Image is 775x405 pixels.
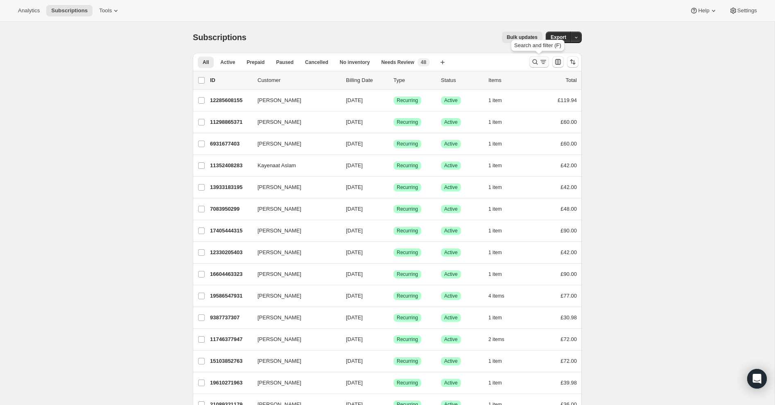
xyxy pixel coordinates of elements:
button: 1 item [488,138,511,150]
span: [PERSON_NAME] [258,314,301,322]
button: Search and filter results [529,56,549,68]
span: [DATE] [346,314,363,321]
button: [PERSON_NAME] [253,268,334,281]
span: [PERSON_NAME] [258,292,301,300]
button: [PERSON_NAME] [253,137,334,150]
button: Export [546,32,571,43]
span: £72.00 [560,358,577,364]
span: Recurring [397,162,418,169]
span: £30.98 [560,314,577,321]
span: Recurring [397,249,418,256]
span: Kayenaat Aslam [258,162,296,170]
div: 9387737307[PERSON_NAME][DATE]SuccessRecurringSuccessActive1 item£30.98 [210,312,577,323]
button: 1 item [488,116,511,128]
button: [PERSON_NAME] [253,181,334,194]
p: 11746377947 [210,335,251,344]
span: Recurring [397,358,418,364]
div: 13933183195[PERSON_NAME][DATE]SuccessRecurringSuccessActive1 item£42.00 [210,182,577,193]
button: 1 item [488,377,511,389]
div: 12285608155[PERSON_NAME][DATE]SuccessRecurringSuccessActive1 item£119.94 [210,95,577,106]
span: [PERSON_NAME] [258,205,301,213]
span: Active [444,119,458,125]
span: [DATE] [346,162,363,168]
span: Tools [99,7,112,14]
span: [DATE] [346,271,363,277]
div: 15103852763[PERSON_NAME][DATE]SuccessRecurringSuccessActive1 item£72.00 [210,355,577,367]
span: Recurring [397,336,418,343]
span: Active [444,141,458,147]
span: [DATE] [346,293,363,299]
span: Settings [737,7,757,14]
button: [PERSON_NAME] [253,224,334,237]
span: 1 item [488,380,502,386]
span: Subscriptions [51,7,88,14]
span: £90.00 [560,271,577,277]
button: [PERSON_NAME] [253,202,334,216]
span: [PERSON_NAME] [258,270,301,278]
span: [PERSON_NAME] [258,248,301,257]
span: [DATE] [346,141,363,147]
div: 11298865371[PERSON_NAME][DATE]SuccessRecurringSuccessActive1 item£60.00 [210,116,577,128]
button: Settings [724,5,762,16]
button: Sort the results [567,56,578,68]
span: Active [444,206,458,212]
button: 1 item [488,355,511,367]
span: Bulk updates [507,34,538,41]
span: 1 item [488,228,502,234]
span: 1 item [488,271,502,278]
button: Tools [94,5,125,16]
p: 19610271963 [210,379,251,387]
span: Recurring [397,228,418,234]
span: Paused [276,59,294,66]
span: Recurring [397,184,418,191]
button: 1 item [488,312,511,323]
button: Subscriptions [46,5,93,16]
span: £39.98 [560,380,577,386]
span: £90.00 [560,228,577,234]
span: £42.00 [560,184,577,190]
span: Subscriptions [193,33,246,42]
span: 1 item [488,206,502,212]
div: 19586547931[PERSON_NAME][DATE]SuccessRecurringSuccessActive4 items£77.00 [210,290,577,302]
p: 11298865371 [210,118,251,126]
span: £60.00 [560,141,577,147]
span: £72.00 [560,336,577,342]
button: 1 item [488,182,511,193]
button: [PERSON_NAME] [253,376,334,389]
span: Active [444,271,458,278]
span: [PERSON_NAME] [258,96,301,105]
p: 12285608155 [210,96,251,105]
button: Create new view [436,57,449,68]
span: No inventory [340,59,370,66]
p: 7083950299 [210,205,251,213]
span: Active [444,293,458,299]
span: £42.00 [560,249,577,255]
div: Items [488,76,529,84]
div: 16604463323[PERSON_NAME][DATE]SuccessRecurringSuccessActive1 item£90.00 [210,268,577,280]
button: 1 item [488,95,511,106]
p: 19586547931 [210,292,251,300]
p: 15103852763 [210,357,251,365]
button: Help [685,5,722,16]
button: [PERSON_NAME] [253,311,334,324]
span: Active [444,97,458,104]
span: [PERSON_NAME] [258,227,301,235]
span: Help [698,7,709,14]
span: All [203,59,209,66]
span: Active [444,228,458,234]
p: 9387737307 [210,314,251,322]
span: Active [444,380,458,386]
span: Recurring [397,119,418,125]
span: £119.94 [558,97,577,103]
p: Customer [258,76,339,84]
span: Prepaid [246,59,264,66]
button: [PERSON_NAME] [253,246,334,259]
span: [PERSON_NAME] [258,140,301,148]
span: [DATE] [346,119,363,125]
span: 4 items [488,293,504,299]
button: Kayenaat Aslam [253,159,334,172]
span: Recurring [397,141,418,147]
button: Bulk updates [502,32,542,43]
button: [PERSON_NAME] [253,289,334,303]
p: 13933183195 [210,183,251,191]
